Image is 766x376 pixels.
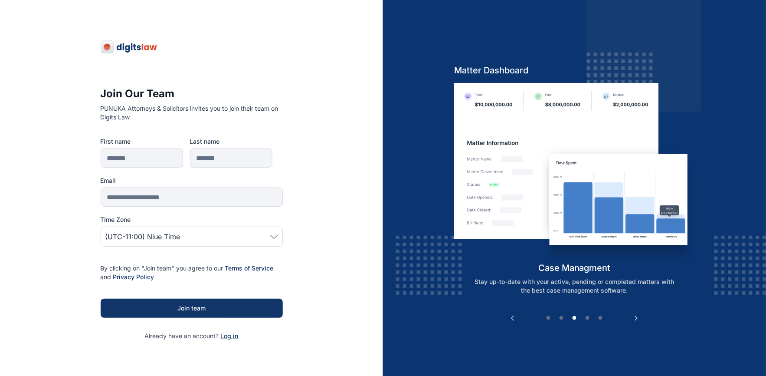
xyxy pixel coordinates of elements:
[101,176,283,185] label: Email
[454,83,695,262] img: case-management
[632,314,641,323] button: Next
[570,314,579,323] button: 3
[101,104,283,122] p: PUNUKA Attorneys & Solicitors invites you to join their team on Digits Law
[105,231,180,242] span: (UTC-11:00) Niue Time
[101,87,283,101] h3: Join Our Team
[454,64,695,76] h5: Matter Dashboard
[596,314,605,323] button: 5
[225,264,274,272] a: Terms of Service
[101,332,283,340] p: Already have an account?
[221,332,239,340] a: Log in
[101,299,283,318] button: Join team
[508,314,517,323] button: Previous
[464,277,686,295] p: Stay up-to-date with your active, pending or completed matters with the best case management soft...
[101,137,183,146] label: First name
[101,264,283,281] p: By clicking on "Join team" you agree to our and
[101,215,131,224] span: Time Zone
[101,40,158,54] img: digitslaw-logo
[115,304,269,313] div: Join team
[190,137,272,146] label: Last name
[583,314,592,323] button: 4
[113,273,154,280] a: Privacy Policy
[544,314,553,323] button: 1
[557,314,566,323] button: 2
[454,262,695,274] h5: case managment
